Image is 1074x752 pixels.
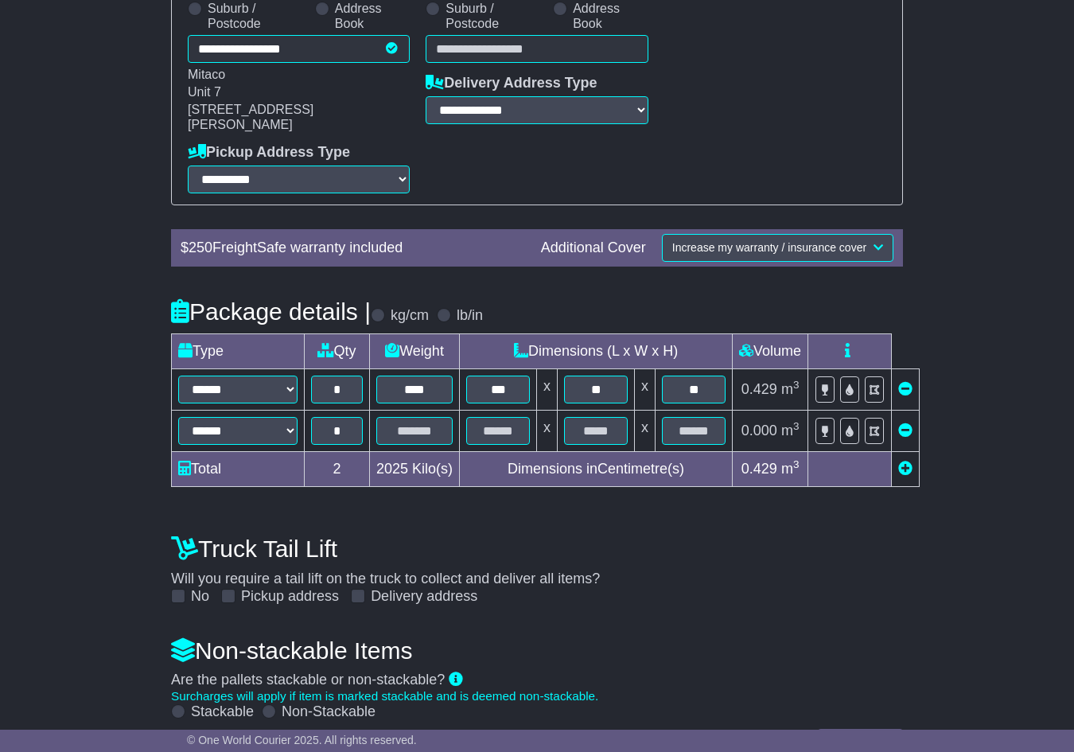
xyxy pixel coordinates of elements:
label: Suburb / Postcode [208,1,307,31]
span: [STREET_ADDRESS][PERSON_NAME] [188,103,313,131]
label: Non-Stackable [282,703,376,721]
td: Volume [733,333,808,368]
td: Weight [370,333,460,368]
label: Suburb / Postcode [446,1,545,31]
button: Increase my warranty / insurance cover [662,234,893,262]
h4: Non-stackable Items [171,637,903,664]
span: 250 [189,240,212,255]
div: Will you require a tail lift on the truck to collect and deliver all items? [163,528,911,606]
span: © One World Courier 2025. All rights reserved. [187,734,417,746]
span: Mitaco [188,68,225,81]
a: Add new item [898,461,913,477]
td: Qty [305,333,370,368]
td: Kilo(s) [370,451,460,486]
label: Address Book [573,1,648,31]
label: Pickup address [241,588,339,606]
span: 0.429 [741,381,777,397]
span: 2025 [376,461,408,477]
span: 0.429 [741,461,777,477]
label: Delivery address [371,588,477,606]
td: 2 [305,451,370,486]
td: x [537,368,558,410]
label: kg/cm [391,307,429,325]
sup: 3 [793,458,800,470]
span: m [781,423,800,438]
sup: 3 [793,420,800,432]
span: m [781,461,800,477]
label: Stackable [191,703,254,721]
div: $ FreightSafe warranty included [173,240,533,257]
h4: Truck Tail Lift [171,536,903,562]
div: Additional Cover [533,240,654,257]
div: Surcharges will apply if item is marked stackable and is deemed non-stackable. [171,689,903,703]
span: Increase my warranty / insurance cover [672,241,866,254]
sup: 3 [793,379,800,391]
a: Remove this item [898,381,913,397]
span: Are the pallets stackable or non-stackable? [171,672,445,688]
td: x [635,368,656,410]
td: Dimensions (L x W x H) [460,333,733,368]
td: Total [172,451,305,486]
td: Dimensions in Centimetre(s) [460,451,733,486]
td: x [635,410,656,451]
td: Type [172,333,305,368]
span: m [781,381,800,397]
span: Unit 7 [188,85,221,99]
td: x [537,410,558,451]
label: Address Book [335,1,410,31]
h4: Package details | [171,298,371,325]
span: 0.000 [741,423,777,438]
a: Remove this item [898,423,913,438]
label: lb/in [457,307,483,325]
label: Pickup Address Type [188,144,350,162]
label: No [191,588,209,606]
label: Delivery Address Type [426,75,597,92]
